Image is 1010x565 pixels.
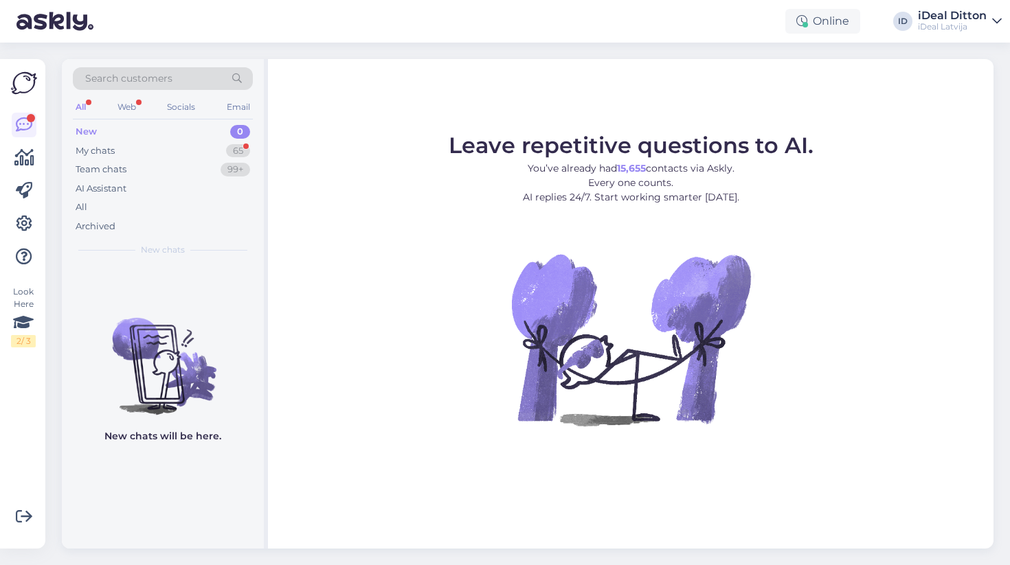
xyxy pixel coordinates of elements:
[76,220,115,233] div: Archived
[918,10,1002,32] a: iDeal DittoniDeal Latvija
[617,162,646,174] b: 15,655
[507,216,754,463] img: No Chat active
[115,98,139,116] div: Web
[141,244,185,256] span: New chats
[221,163,250,176] div: 99+
[11,335,36,347] div: 2 / 3
[11,70,37,96] img: Askly Logo
[76,200,87,214] div: All
[230,125,250,139] div: 0
[918,10,987,21] div: iDeal Ditton
[918,21,987,32] div: iDeal Latvija
[449,161,813,205] p: You’ve already had contacts via Askly. Every one counts. AI replies 24/7. Start working smarter [...
[76,125,97,139] div: New
[164,98,198,116] div: Socials
[85,71,172,86] span: Search customers
[62,293,264,417] img: No chats
[104,429,221,443] p: New chats will be here.
[73,98,89,116] div: All
[76,163,126,176] div: Team chats
[893,12,912,31] div: ID
[224,98,253,116] div: Email
[76,144,115,158] div: My chats
[11,286,36,347] div: Look Here
[785,9,860,34] div: Online
[226,144,250,158] div: 65
[449,132,813,159] span: Leave repetitive questions to AI.
[76,182,126,196] div: AI Assistant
